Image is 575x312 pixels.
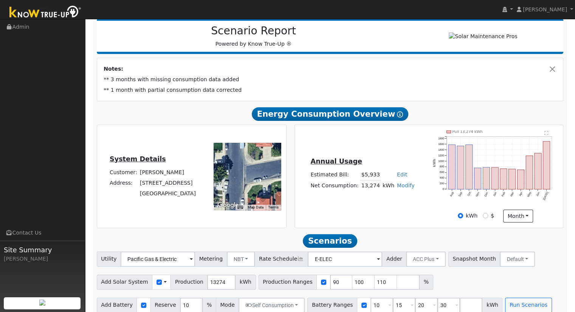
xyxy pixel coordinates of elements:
h2: Scenario Report [104,25,403,37]
input: Select a Rate Schedule [308,252,382,267]
text: 1600 [438,142,444,145]
text: May [527,191,532,198]
td: ** 3 months with missing consumption data added [102,74,558,85]
rect: onclick="" [501,169,507,189]
span: Adder [382,252,406,267]
text: Feb [501,192,506,197]
a: Modify [397,182,415,188]
text: Jan [493,192,498,197]
span: Energy Consumption Overview [252,107,408,121]
button: Default [500,252,535,267]
td: Customer: [108,167,138,178]
a: Terms (opens in new tab) [268,205,279,209]
text: Apr [519,191,524,197]
input: kWh [458,213,463,218]
td: [PERSON_NAME] [138,167,197,178]
u: System Details [110,155,166,163]
div: [PERSON_NAME] [4,255,81,263]
rect: onclick="" [483,167,490,189]
span: Add Solar System [97,275,153,290]
span: Metering [195,252,227,267]
text: 200 [440,182,444,185]
text: kWh [433,159,437,167]
td: kWh [381,180,395,191]
td: [GEOGRAPHIC_DATA] [138,188,197,199]
span: Site Summary [4,245,81,255]
rect: onclick="" [474,168,481,190]
span: Rate Schedule [254,252,308,267]
text: 800 [440,165,444,168]
text: Aug [449,192,454,198]
span: kWh [235,275,256,290]
text:  [545,131,549,135]
div: Powered by Know True-Up ® [101,25,407,48]
rect: onclick="" [518,170,524,189]
span: Snapshot Month [448,252,501,267]
img: Solar Maintenance Pros [449,32,517,40]
i: Show Help [397,111,403,117]
rect: onclick="" [535,153,542,189]
button: Close [549,65,556,73]
rect: onclick="" [457,146,464,189]
text: Jun [536,192,541,197]
text: 1200 [438,153,444,157]
rect: onclick="" [509,169,516,189]
button: Keyboard shortcuts [237,205,243,210]
text: 600 [440,170,444,174]
text: 1400 [438,148,444,151]
span: Utility [97,252,121,267]
text: Oct [467,192,472,197]
img: Know True-Up [6,4,85,21]
label: kWh [466,212,477,220]
u: Annual Usage [310,158,362,165]
text: 1000 [438,159,444,162]
input: $ [483,213,488,218]
button: month [503,210,533,222]
button: ACC Plus [406,252,446,267]
label: $ [491,212,494,220]
text: 0 [443,187,444,191]
text: [DATE] [542,192,549,201]
td: 13,274 [360,180,381,191]
a: Open this area in Google Maps (opens a new window) [215,200,240,210]
rect: onclick="" [466,145,473,189]
td: [STREET_ADDRESS] [138,178,197,188]
span: Scenarios [303,234,357,248]
button: Map Data [248,205,263,210]
input: Select a Utility [121,252,195,267]
rect: onclick="" [544,141,550,189]
span: % [419,275,433,290]
button: NBT [227,252,255,267]
rect: onclick="" [492,167,499,189]
text: 1800 [438,136,444,140]
strong: Notes: [104,66,123,72]
td: Address: [108,178,138,188]
rect: onclick="" [448,145,455,189]
td: $5,933 [360,170,381,181]
td: Net Consumption: [309,180,360,191]
span: Production Ranges [259,275,317,290]
text: 400 [440,176,444,179]
text: Nov [475,191,480,197]
text: Pull 13,274 kWh [453,130,483,134]
text: Sep [458,192,463,198]
img: retrieve [39,300,45,306]
text: Dec [484,191,489,197]
span: Production [170,275,208,290]
img: Google [215,200,240,210]
text: Mar [510,191,515,197]
rect: onclick="" [526,156,533,189]
td: ** 1 month with partial consumption data corrected [102,85,558,96]
span: [PERSON_NAME] [523,6,567,12]
a: Edit [397,171,407,178]
td: Estimated Bill: [309,170,360,181]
